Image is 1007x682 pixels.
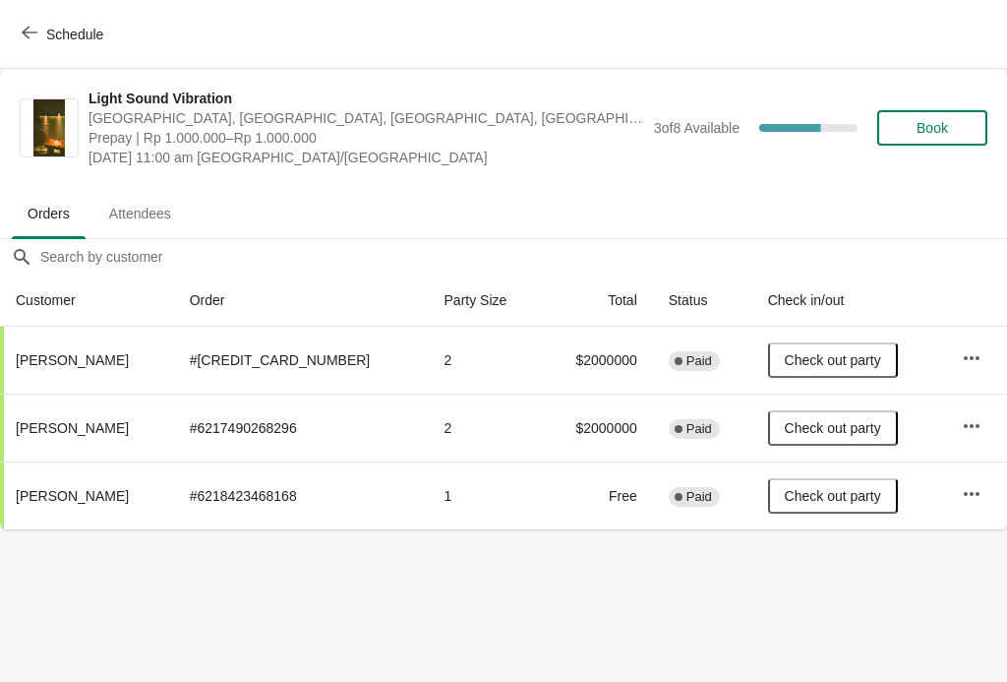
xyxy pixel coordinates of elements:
[653,275,752,327] th: Status
[16,420,129,436] span: [PERSON_NAME]
[429,394,542,462] td: 2
[89,108,644,128] span: [GEOGRAPHIC_DATA], [GEOGRAPHIC_DATA], [GEOGRAPHIC_DATA], [GEOGRAPHIC_DATA], [GEOGRAPHIC_DATA]
[429,462,542,529] td: 1
[768,478,898,514] button: Check out party
[542,275,653,327] th: Total
[174,327,429,394] td: # [CREDIT_CARD_NUMBER]
[752,275,946,327] th: Check in/out
[785,488,881,504] span: Check out party
[93,196,187,231] span: Attendees
[686,421,712,437] span: Paid
[33,99,66,156] img: Light Sound Vibration
[174,394,429,462] td: # 6217490268296
[429,327,542,394] td: 2
[542,394,653,462] td: $2000000
[16,352,129,368] span: [PERSON_NAME]
[877,110,987,146] button: Book
[654,120,740,136] span: 3 of 8 Available
[10,17,119,52] button: Schedule
[174,275,429,327] th: Order
[89,89,644,108] span: Light Sound Vibration
[46,27,103,42] span: Schedule
[768,410,898,446] button: Check out party
[89,148,644,167] span: [DATE] 11:00 am [GEOGRAPHIC_DATA]/[GEOGRAPHIC_DATA]
[686,489,712,505] span: Paid
[768,342,898,378] button: Check out party
[39,239,1007,275] input: Search by customer
[16,488,129,504] span: [PERSON_NAME]
[785,352,881,368] span: Check out party
[542,327,653,394] td: $2000000
[917,120,948,136] span: Book
[686,353,712,369] span: Paid
[12,196,86,231] span: Orders
[174,462,429,529] td: # 6218423468168
[542,462,653,529] td: Free
[785,420,881,436] span: Check out party
[89,128,644,148] span: Prepay | Rp 1.000.000–Rp 1.000.000
[429,275,542,327] th: Party Size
